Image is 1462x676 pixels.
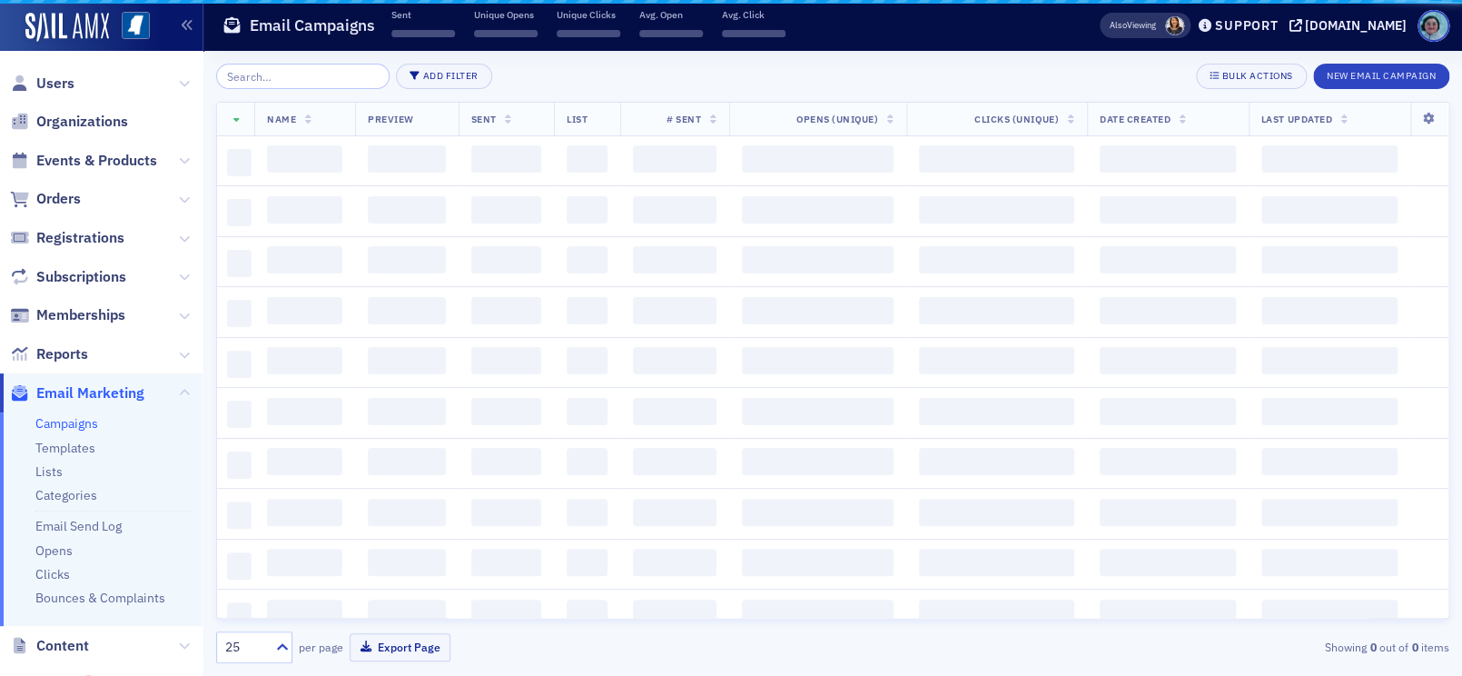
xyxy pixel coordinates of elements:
span: ‌ [227,149,252,176]
span: ‌ [1100,600,1236,627]
span: ‌ [633,448,716,475]
span: ‌ [471,499,541,526]
a: Opens [35,542,73,559]
div: Bulk Actions [1221,71,1292,81]
span: ‌ [1100,297,1236,324]
span: ‌ [567,145,608,173]
span: ‌ [368,448,445,475]
h1: Email Campaigns [250,15,375,36]
span: ‌ [567,600,608,627]
span: ‌ [227,199,252,226]
p: Sent [391,8,455,21]
span: ‌ [742,145,894,173]
span: Email Marketing [36,383,144,403]
span: ‌ [1261,398,1398,425]
span: ‌ [227,401,252,428]
a: Categories [35,487,97,503]
span: ‌ [471,246,541,273]
a: Email Marketing [10,383,144,403]
span: Events & Products [36,151,157,171]
a: Clicks [35,566,70,582]
span: Sent [471,113,497,125]
span: ‌ [919,347,1074,374]
span: ‌ [368,549,445,576]
span: ‌ [227,351,252,378]
div: Support [1215,17,1278,34]
span: ‌ [474,30,538,37]
span: ‌ [919,448,1074,475]
span: ‌ [742,600,894,627]
span: Memberships [36,305,125,325]
span: ‌ [1261,549,1398,576]
span: ‌ [368,196,445,224]
button: [DOMAIN_NAME] [1289,19,1413,32]
span: ‌ [471,145,541,173]
span: ‌ [267,448,342,475]
span: ‌ [742,398,894,425]
span: ‌ [1100,196,1236,224]
span: ‌ [368,246,445,273]
input: Search… [216,64,390,89]
span: ‌ [919,398,1074,425]
span: Name [267,113,296,125]
a: Content [10,636,89,656]
span: ‌ [742,297,894,324]
span: ‌ [639,30,703,37]
span: ‌ [471,398,541,425]
span: ‌ [368,347,445,374]
span: ‌ [1261,499,1398,526]
span: ‌ [471,297,541,324]
button: Export Page [350,633,450,661]
span: ‌ [267,499,342,526]
span: ‌ [267,549,342,576]
p: Avg. Open [639,8,703,21]
span: ‌ [1100,499,1236,526]
span: Clicks (Unique) [974,113,1059,125]
span: ‌ [567,246,608,273]
div: Showing out of items [1051,639,1449,655]
span: ‌ [633,246,716,273]
span: ‌ [1261,347,1398,374]
span: Last Updated [1261,113,1332,125]
span: ‌ [742,448,894,475]
span: ‌ [742,549,894,576]
span: ‌ [633,499,716,526]
span: ‌ [1261,246,1398,273]
a: View Homepage [109,12,150,43]
span: Registrations [36,228,124,248]
span: ‌ [1100,549,1236,576]
span: ‌ [633,297,716,324]
span: ‌ [227,502,252,529]
span: Opens (Unique) [796,113,878,125]
a: Memberships [10,305,125,325]
span: ‌ [633,600,716,627]
p: Unique Opens [474,8,538,21]
span: ‌ [1100,398,1236,425]
span: ‌ [1100,448,1236,475]
span: ‌ [368,297,445,324]
p: Avg. Click [722,8,785,21]
span: ‌ [742,196,894,224]
strong: 0 [1408,639,1421,655]
span: Date Created [1100,113,1171,125]
a: Bounces & Complaints [35,590,165,606]
div: Also [1110,19,1127,31]
span: Viewing [1110,19,1156,32]
span: Content [36,636,89,656]
span: Subscriptions [36,267,126,287]
span: ‌ [633,398,716,425]
a: New Email Campaign [1313,66,1449,83]
span: ‌ [1261,297,1398,324]
span: ‌ [1100,347,1236,374]
span: # Sent [667,113,701,125]
a: Events & Products [10,151,157,171]
span: Users [36,74,74,94]
span: ‌ [742,499,894,526]
span: ‌ [567,499,608,526]
span: ‌ [633,549,716,576]
span: ‌ [267,297,342,324]
span: ‌ [919,600,1074,627]
p: Unique Clicks [557,8,620,21]
div: 25 [225,638,265,657]
span: ‌ [1261,600,1398,627]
